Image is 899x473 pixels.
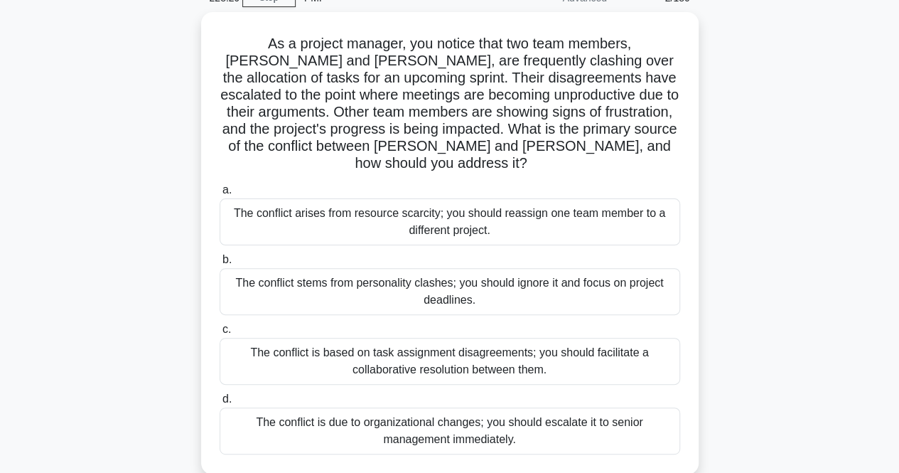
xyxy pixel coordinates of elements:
span: c. [222,323,231,335]
div: The conflict arises from resource scarcity; you should reassign one team member to a different pr... [220,198,680,245]
span: d. [222,393,232,405]
div: The conflict is based on task assignment disagreements; you should facilitate a collaborative res... [220,338,680,385]
h5: As a project manager, you notice that two team members, [PERSON_NAME] and [PERSON_NAME], are freq... [218,35,682,173]
div: The conflict stems from personality clashes; you should ignore it and focus on project deadlines. [220,268,680,315]
span: a. [222,184,232,196]
span: b. [222,253,232,265]
div: The conflict is due to organizational changes; you should escalate it to senior management immedi... [220,408,680,455]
